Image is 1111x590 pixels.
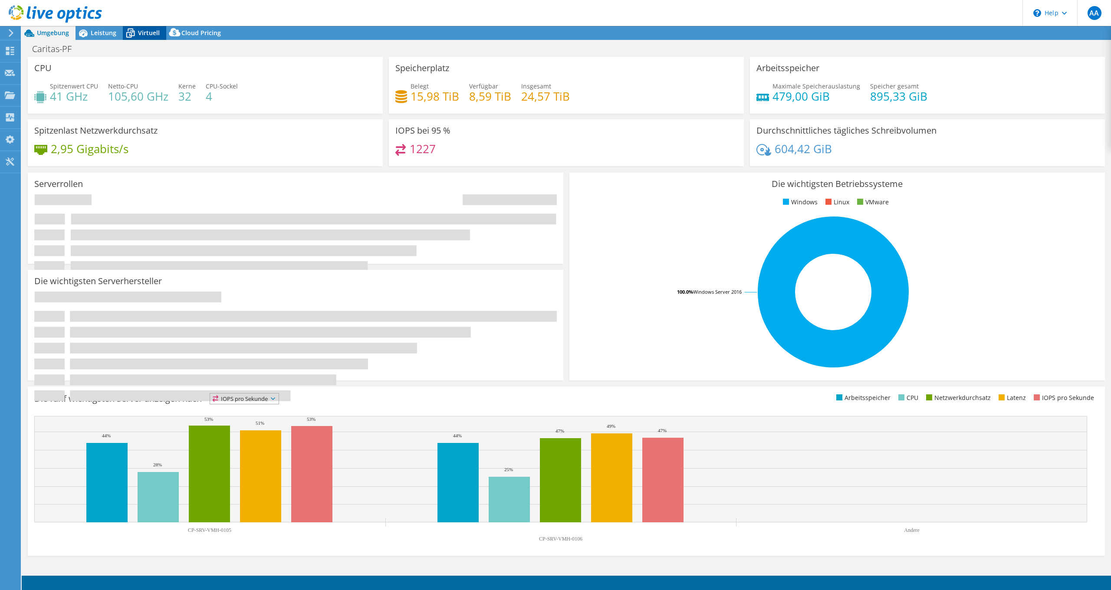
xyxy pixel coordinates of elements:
h3: Die wichtigsten Serverhersteller [34,276,162,286]
tspan: Windows Server 2016 [693,288,742,295]
li: Latenz [996,393,1026,403]
h1: Caritas-PF [28,44,85,54]
span: AA [1088,6,1101,20]
span: Cloud Pricing [181,29,221,37]
h4: 32 [178,92,196,101]
li: CPU [896,393,918,403]
text: 25% [504,467,513,472]
text: 47% [555,428,564,433]
text: CP-SRV-VMH-0106 [539,536,582,542]
span: Speicher gesamt [870,82,919,90]
h3: CPU [34,63,52,73]
h3: Speicherplatz [395,63,449,73]
h3: Serverrollen [34,179,83,189]
text: 44% [102,433,111,438]
text: Andere [904,527,919,533]
li: Arbeitsspeicher [834,393,891,403]
h3: Durchschnittliches tägliches Schreibvolumen [756,126,937,135]
span: Spitzenwert CPU [50,82,98,90]
h3: IOPS bei 95 % [395,126,450,135]
h4: 2,95 Gigabits/s [51,144,128,154]
tspan: 100.0% [677,288,693,295]
span: Belegt [411,82,429,90]
text: 28% [153,462,162,467]
h4: 4 [206,92,238,101]
svg: \n [1033,9,1041,17]
h4: 8,59 TiB [469,92,511,101]
span: CPU-Sockel [206,82,238,90]
h4: 15,98 TiB [411,92,459,101]
text: CP-SRV-VMH-0105 [188,527,231,533]
h4: 24,57 TiB [521,92,570,101]
h4: 105,60 GHz [108,92,168,101]
span: Maximale Speicherauslastung [772,82,860,90]
text: 51% [256,420,264,426]
li: Netzwerkdurchsatz [924,393,991,403]
li: Windows [781,197,818,207]
text: 47% [658,428,667,433]
span: Kerne [178,82,196,90]
h4: 41 GHz [50,92,98,101]
text: 49% [607,423,615,429]
text: 53% [307,416,316,422]
span: Umgebung [37,29,69,37]
text: 44% [453,433,462,438]
h4: 604,42 GiB [775,144,832,154]
span: Leistung [91,29,116,37]
span: Virtuell [138,29,160,37]
li: VMware [855,197,889,207]
text: 53% [204,416,213,422]
h3: Die wichtigsten Betriebssysteme [576,179,1098,189]
h4: 1227 [410,144,436,154]
span: Insgesamt [521,82,551,90]
span: Netto-CPU [108,82,138,90]
h3: Arbeitsspeicher [756,63,819,73]
h3: Spitzenlast Netzwerkdurchsatz [34,126,158,135]
span: IOPS pro Sekunde [210,393,279,404]
li: Linux [823,197,849,207]
h4: 895,33 GiB [870,92,927,101]
span: Verfügbar [469,82,498,90]
li: IOPS pro Sekunde [1032,393,1094,403]
h4: 479,00 GiB [772,92,860,101]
